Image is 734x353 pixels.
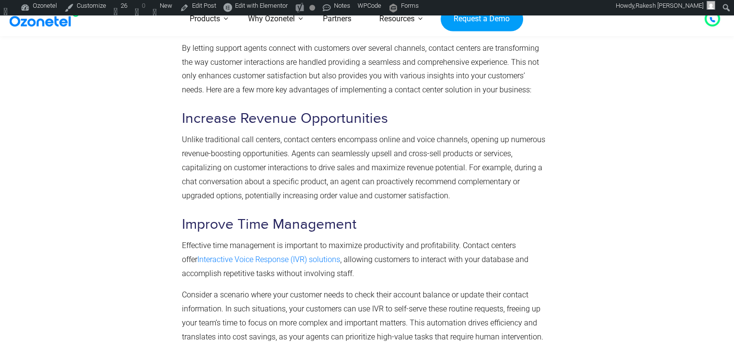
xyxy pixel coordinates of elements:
a: Interactive Voice Response (IVR) solutions [197,254,340,264]
a: Why Ozonetel [234,2,309,36]
span: , allowing customers to interact with your database and accomplish repetitive tasks without invol... [182,254,528,278]
a: Products [176,2,234,36]
span: Effective time management is important to maximize productivity and profitability. Contact center... [182,240,516,264]
span: Unlike traditional call centers, contact centers encompass online and voice channels, opening up ... [182,135,545,200]
span: Improve Time Management [182,215,357,233]
span: By letting support agents connect with customers over several channels, contact centers are trans... [182,44,539,94]
div: Not available [309,5,315,11]
span: Edit with Elementor [235,2,288,9]
span: Rakesh [PERSON_NAME] [636,2,704,9]
a: Request a Demo [441,6,523,31]
a: Partners [309,2,365,36]
span: Increase Revenue Opportunities [182,110,388,127]
a: Resources [365,2,429,36]
span: Consider a scenario where your customer needs to check their account balance or update their cont... [182,290,543,340]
